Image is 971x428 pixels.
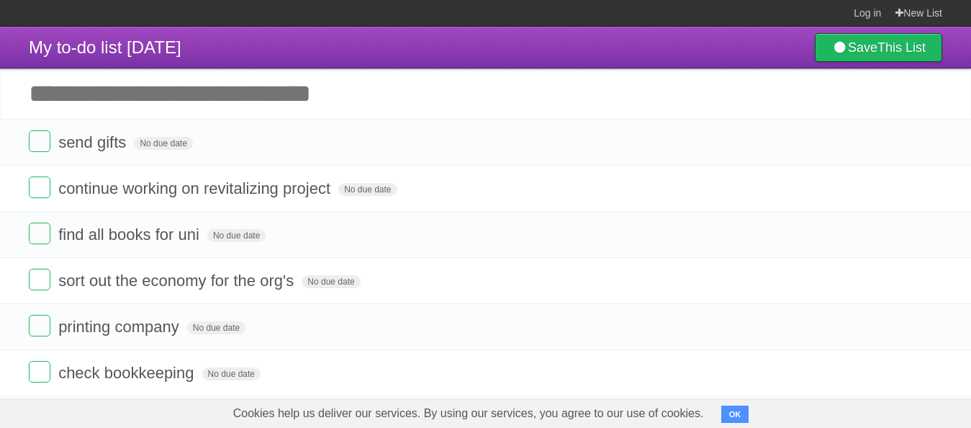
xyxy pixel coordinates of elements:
[207,229,266,242] span: No due date
[219,399,718,428] span: Cookies help us deliver our services. By using our services, you agree to our use of cookies.
[29,269,50,290] label: Done
[58,364,197,382] span: check bookkeeping
[302,275,360,288] span: No due date
[58,318,183,336] span: printing company
[29,315,50,336] label: Done
[58,226,203,244] span: find all books for uni
[721,406,749,423] button: OK
[338,183,397,196] span: No due date
[58,133,130,151] span: send gifts
[58,272,297,290] span: sort out the economy for the org's
[29,37,181,57] span: My to-do list [DATE]
[58,179,334,197] span: continue working on revitalizing project
[29,177,50,198] label: Done
[29,130,50,152] label: Done
[29,223,50,244] label: Done
[134,137,192,150] span: No due date
[202,367,261,380] span: No due date
[29,361,50,383] label: Done
[815,33,942,62] a: SaveThis List
[877,40,926,55] b: This List
[187,321,245,334] span: No due date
